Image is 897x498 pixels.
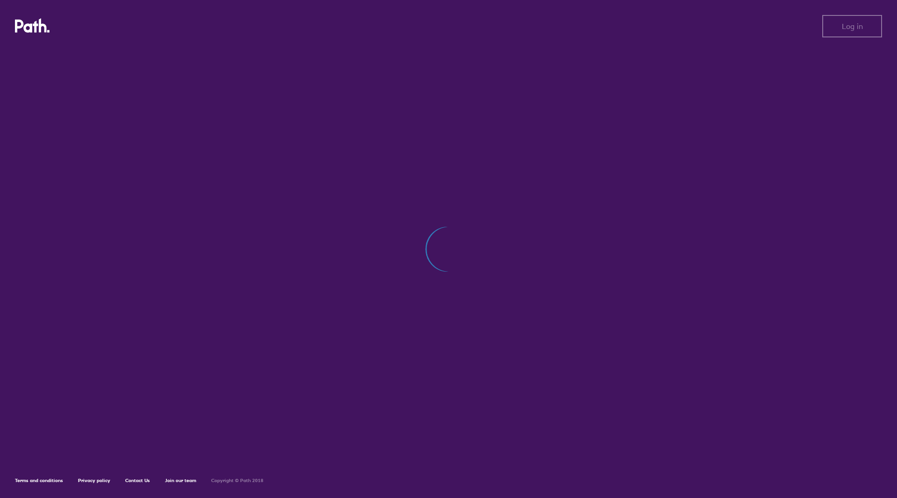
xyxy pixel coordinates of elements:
a: Join our team [165,477,196,484]
h6: Copyright © Path 2018 [211,478,263,484]
button: Log in [822,15,882,37]
span: Log in [842,22,863,30]
a: Terms and conditions [15,477,63,484]
a: Contact Us [125,477,150,484]
a: Privacy policy [78,477,110,484]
